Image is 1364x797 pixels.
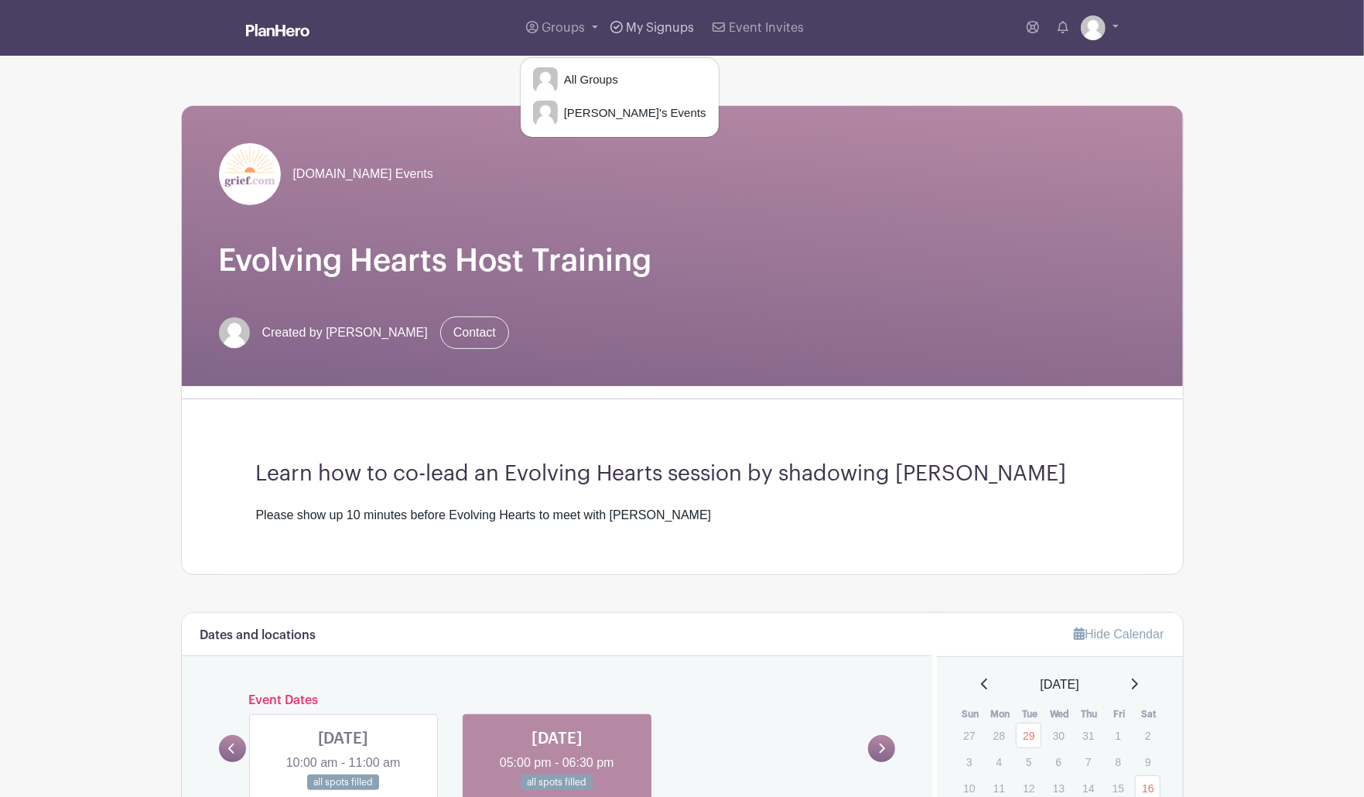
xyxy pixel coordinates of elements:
[1075,723,1101,747] p: 31
[219,317,250,348] img: default-ce2991bfa6775e67f084385cd625a349d9dcbb7a52a09fb2fda1e96e2d18dcdb.png
[256,461,1109,487] h3: Learn how to co-lead an Evolving Hearts session by shadowing [PERSON_NAME]
[293,165,433,183] span: [DOMAIN_NAME] Events
[1075,706,1105,722] th: Thu
[219,242,1146,279] h1: Evolving Hearts Host Training
[521,64,719,95] a: All Groups
[1105,706,1135,722] th: Fri
[246,24,309,36] img: logo_white-6c42ec7e38ccf1d336a20a19083b03d10ae64f83f12c07503d8b9e83406b4c7d.svg
[986,750,1012,774] p: 4
[986,723,1012,747] p: 28
[200,628,316,643] h6: Dates and locations
[1016,723,1041,748] a: 29
[542,22,585,34] span: Groups
[955,706,986,722] th: Sun
[729,22,804,34] span: Event Invites
[1106,750,1131,774] p: 8
[1075,750,1101,774] p: 7
[1106,723,1131,747] p: 1
[986,706,1016,722] th: Mon
[1045,706,1075,722] th: Wed
[440,316,509,349] a: Contact
[1135,750,1161,774] p: 9
[1134,706,1164,722] th: Sat
[262,323,428,342] span: Created by [PERSON_NAME]
[1046,723,1072,747] p: 30
[533,101,558,125] img: default-ce2991bfa6775e67f084385cd625a349d9dcbb7a52a09fb2fda1e96e2d18dcdb.png
[1016,750,1041,774] p: 5
[558,71,618,89] span: All Groups
[558,104,706,122] span: [PERSON_NAME]'s Events
[1135,723,1161,747] p: 2
[956,723,982,747] p: 27
[1041,676,1079,694] span: [DATE]
[1074,628,1164,641] a: Hide Calendar
[256,506,1109,525] div: Please show up 10 minutes before Evolving Hearts to meet with [PERSON_NAME]
[219,143,281,205] img: grief-logo-planhero.png
[533,67,558,92] img: default-ce2991bfa6775e67f084385cd625a349d9dcbb7a52a09fb2fda1e96e2d18dcdb.png
[521,97,719,128] a: [PERSON_NAME]'s Events
[520,57,720,138] div: Groups
[626,22,694,34] span: My Signups
[246,693,869,708] h6: Event Dates
[1046,750,1072,774] p: 6
[1081,15,1106,40] img: default-ce2991bfa6775e67f084385cd625a349d9dcbb7a52a09fb2fda1e96e2d18dcdb.png
[1015,706,1045,722] th: Tue
[956,750,982,774] p: 3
